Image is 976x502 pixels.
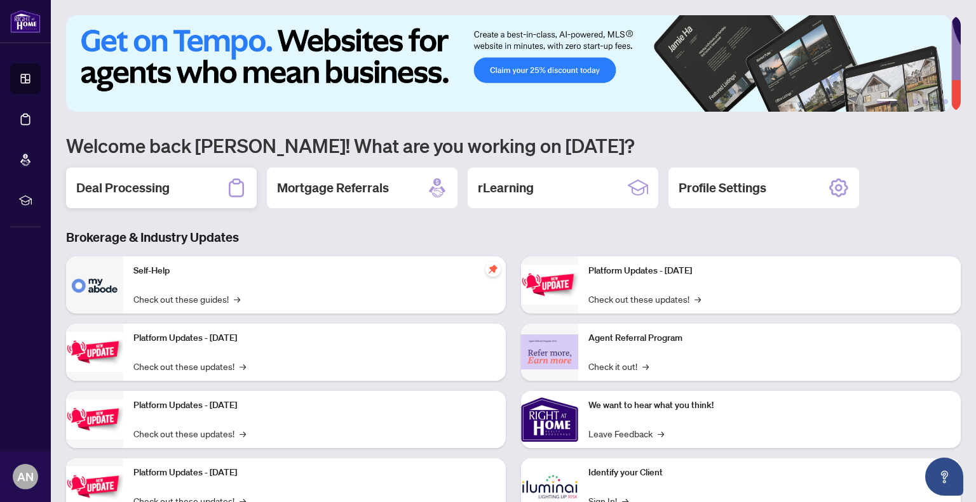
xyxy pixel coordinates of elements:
h3: Brokerage & Industry Updates [66,228,961,246]
img: We want to hear what you think! [521,391,578,448]
h2: Profile Settings [679,179,766,197]
p: Platform Updates - [DATE] [588,264,951,278]
span: AN [17,468,34,485]
span: → [240,426,246,440]
span: → [234,292,240,306]
p: Platform Updates - [DATE] [133,466,496,480]
a: Check it out!→ [588,359,649,373]
p: We want to hear what you think! [588,399,951,413]
span: → [642,359,649,373]
p: Identify your Client [588,466,951,480]
p: Platform Updates - [DATE] [133,331,496,345]
img: Platform Updates - September 16, 2025 [66,332,123,372]
h2: Deal Processing [76,179,170,197]
p: Platform Updates - [DATE] [133,399,496,413]
h2: rLearning [478,179,534,197]
span: → [695,292,701,306]
img: Platform Updates - July 21, 2025 [66,399,123,439]
button: 4 [923,99,928,104]
button: Open asap [925,458,963,496]
button: 2 [902,99,907,104]
img: Agent Referral Program [521,334,578,369]
h2: Mortgage Referrals [277,179,389,197]
a: Check out these updates!→ [588,292,701,306]
span: → [240,359,246,373]
img: logo [10,10,41,33]
p: Agent Referral Program [588,331,951,345]
h1: Welcome back [PERSON_NAME]! What are you working on [DATE]? [66,133,961,157]
img: Slide 0 [66,15,951,112]
button: 3 [912,99,918,104]
button: 6 [943,99,948,104]
a: Check out these updates!→ [133,359,246,373]
a: Check out these guides!→ [133,292,240,306]
img: Self-Help [66,256,123,314]
button: 5 [933,99,938,104]
a: Leave Feedback→ [588,426,664,440]
p: Self-Help [133,264,496,278]
img: Platform Updates - June 23, 2025 [521,265,578,305]
span: pushpin [485,261,501,277]
button: 1 [877,99,897,104]
span: → [658,426,664,440]
a: Check out these updates!→ [133,426,246,440]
